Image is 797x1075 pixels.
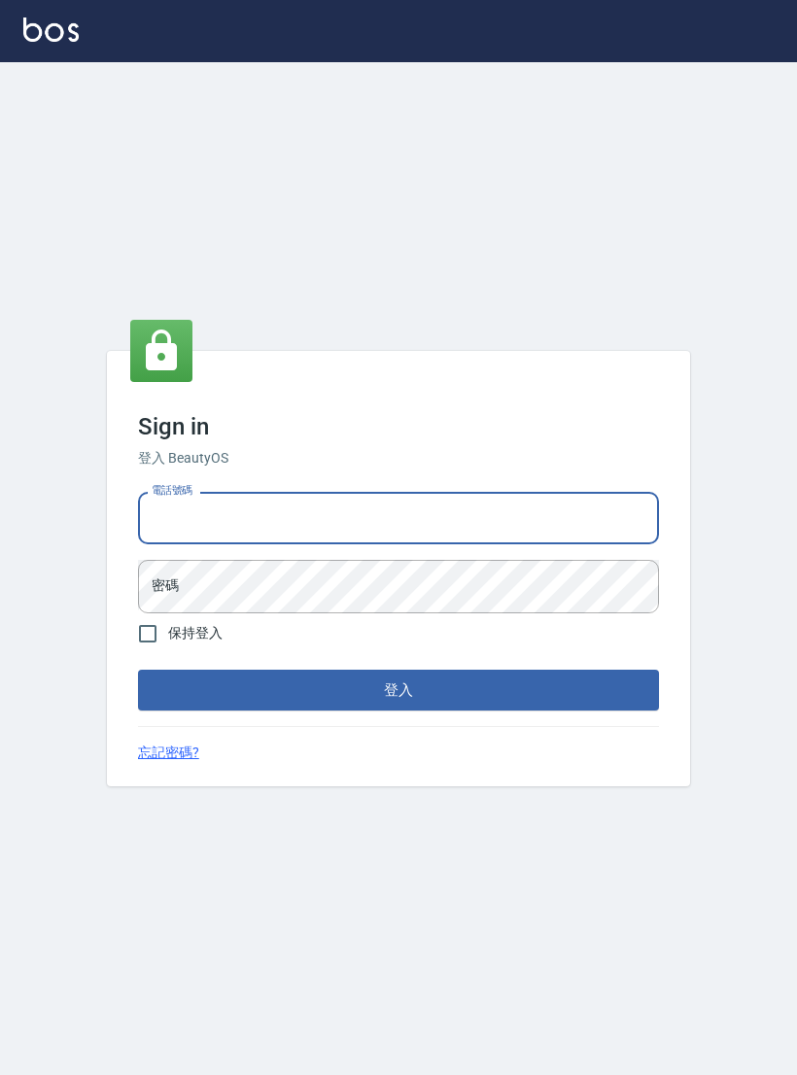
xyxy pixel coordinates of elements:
h3: Sign in [138,413,659,440]
button: 登入 [138,670,659,711]
a: 忘記密碼? [138,743,199,763]
img: Logo [23,17,79,42]
label: 電話號碼 [152,483,192,498]
span: 保持登入 [168,623,223,643]
h6: 登入 BeautyOS [138,448,659,468]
